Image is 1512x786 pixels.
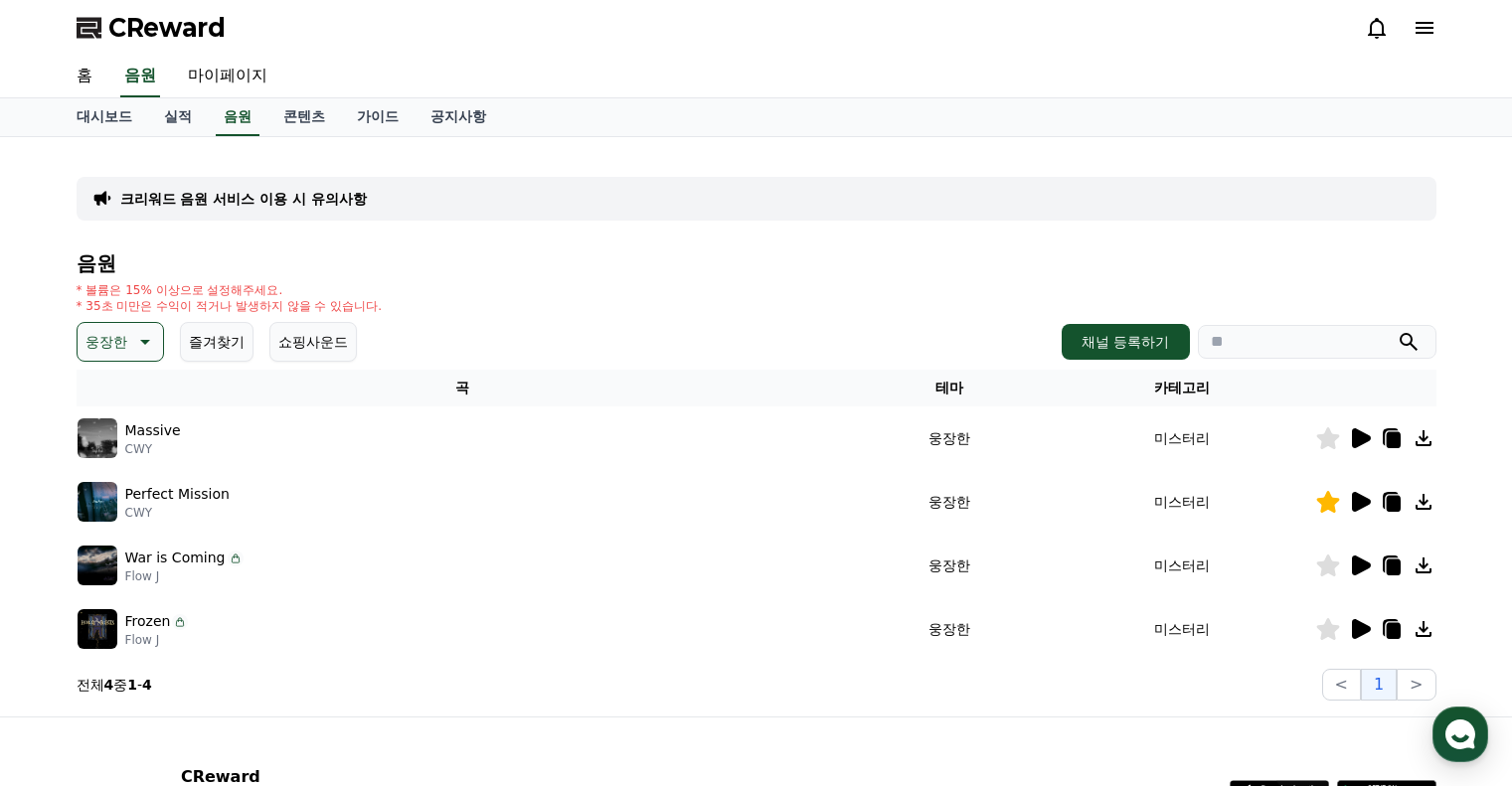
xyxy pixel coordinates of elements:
[125,611,171,632] p: Frozen
[1050,597,1315,661] td: 미스터리
[1361,669,1397,701] button: 1
[78,418,117,458] img: music
[849,470,1050,534] td: 웅장한
[1397,669,1435,701] button: >
[77,675,152,695] p: 전체 중 -
[849,597,1050,661] td: 웅장한
[104,677,114,693] strong: 4
[61,98,148,136] a: 대시보드
[77,12,226,44] a: CReward
[1050,470,1315,534] td: 미스터리
[1322,669,1361,701] button: <
[849,406,1050,470] td: 웅장한
[77,370,849,406] th: 곡
[125,548,226,568] p: War is Coming
[216,98,259,136] a: 음원
[78,609,117,649] img: music
[341,98,415,136] a: 가이드
[77,322,164,362] button: 웅장한
[1050,370,1315,406] th: 카테고리
[269,322,357,362] button: 쇼핑사운드
[120,56,160,97] a: 음원
[125,484,230,505] p: Perfect Mission
[148,98,208,136] a: 실적
[125,420,181,441] p: Massive
[125,568,244,584] p: Flow J
[1050,534,1315,597] td: 미스터리
[125,632,189,648] p: Flow J
[108,12,226,44] span: CReward
[120,189,367,209] a: 크리워드 음원 서비스 이용 시 유의사항
[77,298,383,314] p: * 35초 미만은 수익이 적거나 발생하지 않을 수 있습니다.
[142,677,152,693] strong: 4
[849,370,1050,406] th: 테마
[1062,324,1189,360] button: 채널 등록하기
[77,282,383,298] p: * 볼륨은 15% 이상으로 설정해주세요.
[78,546,117,585] img: music
[127,677,137,693] strong: 1
[415,98,502,136] a: 공지사항
[61,56,108,97] a: 홈
[77,252,1436,274] h4: 음원
[267,98,341,136] a: 콘텐츠
[85,328,127,356] p: 웅장한
[1050,406,1315,470] td: 미스터리
[125,505,230,521] p: CWY
[849,534,1050,597] td: 웅장한
[172,56,283,97] a: 마이페이지
[180,322,253,362] button: 즐겨찾기
[78,482,117,522] img: music
[125,441,181,457] p: CWY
